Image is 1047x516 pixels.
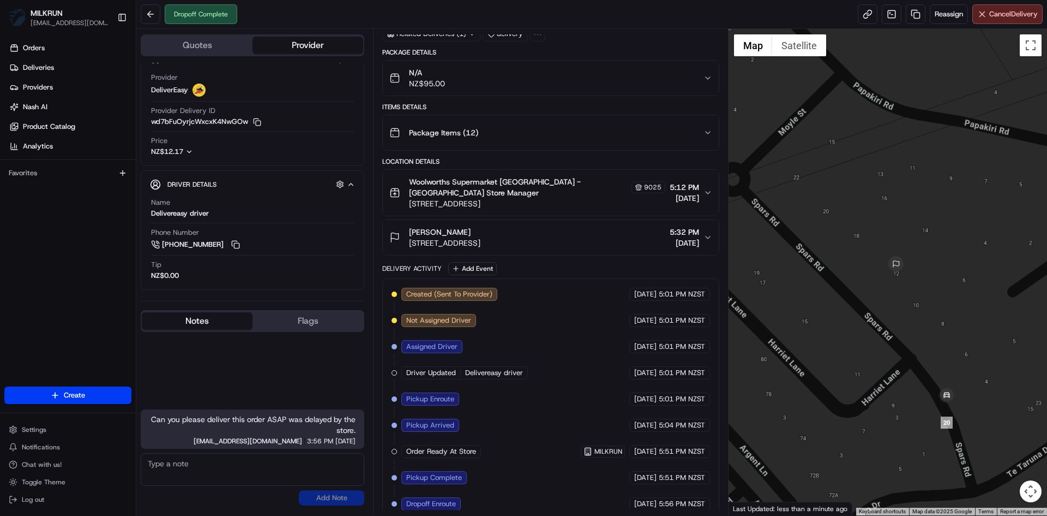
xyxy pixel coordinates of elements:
a: Analytics [4,138,136,155]
span: 5:04 PM NZST [659,420,705,430]
img: Google [731,501,767,515]
button: Woolworths Supermarket [GEOGRAPHIC_DATA] - [GEOGRAPHIC_DATA] Store Manager9025[STREET_ADDRESS]5:1... [383,170,718,216]
span: 9025 [644,183,661,192]
button: Log out [4,492,131,507]
span: [DATE] [634,316,657,325]
button: Package Items (12) [383,115,718,150]
span: 5:12 PM [670,182,699,193]
button: Settings [4,422,131,437]
span: 5:01 PM NZST [659,368,705,378]
button: Add Event [448,262,497,275]
button: NZ$12.17 [151,147,247,157]
button: Show street map [734,34,772,56]
span: Map data ©2025 Google [912,508,972,514]
span: 5:51 PM NZST [659,447,705,456]
span: Dropoff Enroute [406,499,456,509]
div: Location Details [382,157,719,166]
span: NZ$95.00 [409,78,445,89]
a: Orders [4,39,136,57]
span: Toggle Theme [22,478,65,487]
button: Reassign [930,4,968,24]
button: Quotes [142,37,252,54]
span: Analytics [23,141,53,151]
button: Flags [252,312,363,330]
span: 5:01 PM NZST [659,342,705,352]
span: 5:56 PM NZST [659,499,705,509]
span: Price [151,136,167,146]
span: Not Assigned Driver [406,316,471,325]
button: N/ANZ$95.00 [383,61,718,96]
span: [EMAIL_ADDRESS][DOMAIN_NAME] [194,438,302,444]
span: Orders [23,43,45,53]
span: Deliveries [23,63,54,73]
button: MILKRUN [31,8,63,19]
span: 5:01 PM NZST [659,316,705,325]
span: Provider [151,73,178,82]
button: Toggle fullscreen view [1020,34,1042,56]
button: Provider [252,37,363,54]
span: Created (Sent To Provider) [406,289,492,299]
button: MILKRUNMILKRUN[EMAIL_ADDRESS][DOMAIN_NAME] [4,4,113,31]
div: Delivereasy driver [151,209,209,218]
span: NZ$12.17 [151,147,183,156]
a: Open this area in Google Maps (opens a new window) [731,501,767,515]
span: [DATE] [670,193,699,204]
button: Show satellite imagery [772,34,826,56]
span: [DATE] [335,438,356,444]
button: [EMAIL_ADDRESS][DOMAIN_NAME] [31,19,109,27]
span: Tip [151,260,161,270]
span: [DATE] [634,473,657,483]
span: Delivereasy driver [465,368,523,378]
span: Log out [22,495,44,504]
span: Product Catalog [23,122,75,132]
button: Map camera controls [1020,481,1042,502]
div: Favorites [4,164,131,182]
span: [DATE] [634,499,657,509]
span: 5:01 PM NZST [659,394,705,404]
a: Nash AI [4,98,136,116]
a: Terms (opens in new tab) [978,508,994,514]
span: 5:32 PM [670,227,699,238]
span: Driver Updated [406,368,456,378]
span: Pickup Enroute [406,394,454,404]
a: Providers [4,79,136,96]
span: DeliverEasy [151,85,188,95]
span: Woolworths Supermarket [GEOGRAPHIC_DATA] - [GEOGRAPHIC_DATA] Store Manager [409,176,629,198]
span: [DATE] [634,368,657,378]
span: Pickup Complete [406,473,462,483]
button: Notes [142,312,252,330]
span: [DATE] [634,420,657,430]
span: Create [64,390,85,400]
span: 5:01 PM NZST [659,289,705,299]
span: [PERSON_NAME] [409,227,471,238]
span: [DATE] [634,394,657,404]
button: Keyboard shortcuts [859,508,906,515]
div: NZ$0.00 [151,271,179,281]
span: Reassign [935,9,963,19]
div: Package Details [382,48,719,57]
span: [STREET_ADDRESS] [409,198,665,209]
a: [PHONE_NUMBER] [151,239,242,251]
span: [STREET_ADDRESS] [409,238,480,248]
span: Cancel Delivery [989,9,1038,19]
span: Order Ready At Store [406,447,476,456]
span: [DATE] [670,238,699,248]
button: Notifications [4,440,131,455]
span: [PHONE_NUMBER] [162,240,224,250]
span: 3:56 PM [307,438,333,444]
a: Report a map error [1000,508,1044,514]
span: N/A [409,67,445,78]
img: delivereasy_logo.png [192,84,206,97]
span: [DATE] [634,342,657,352]
span: Notifications [22,443,60,452]
span: Pickup Arrived [406,420,454,430]
span: Driver Details [167,180,216,189]
span: MILKRUN [594,447,622,456]
span: Name [151,198,170,207]
div: 20 [941,417,953,429]
button: CancelDelivery [972,4,1043,24]
span: [DATE] [634,289,657,299]
button: Toggle Theme [4,475,131,490]
button: wd7bFuOyrjcWxcxK4NwGOw [151,117,261,127]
